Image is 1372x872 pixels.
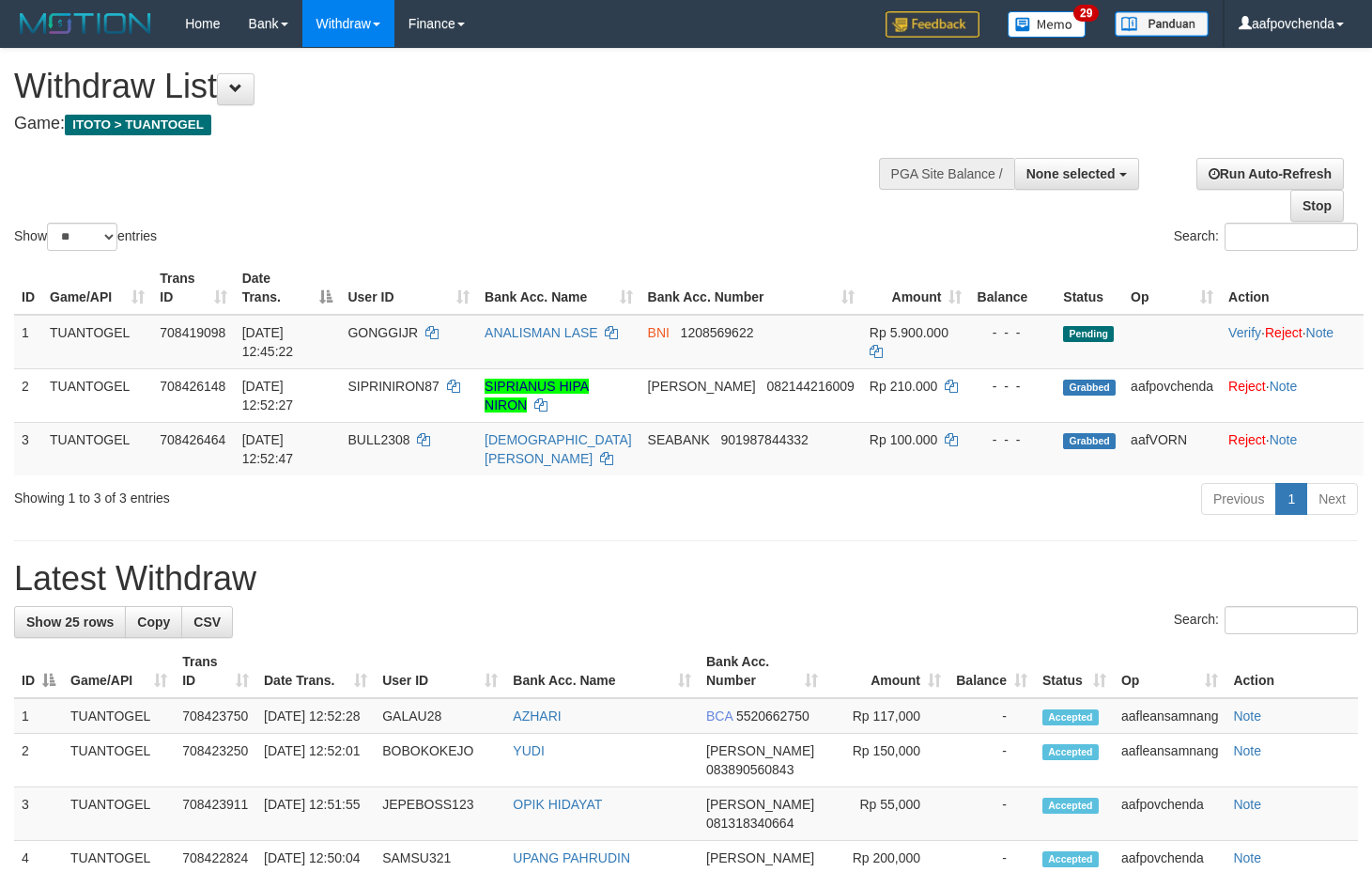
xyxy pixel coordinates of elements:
[825,698,948,734] td: Rp 117,000
[193,615,221,630] span: CSV
[1225,223,1358,251] input: Search:
[862,261,970,315] th: Amount: activate to sort column ascending
[1225,606,1358,634] input: Search:
[825,787,948,841] td: Rp 55,000
[1226,645,1358,698] th: Action
[706,797,814,812] span: [PERSON_NAME]
[825,734,948,787] td: Rp 150,000
[1270,432,1298,447] a: Note
[160,432,225,447] span: 708426464
[948,787,1035,841] td: -
[1123,368,1221,422] td: aafpovchenda
[485,379,589,413] a: SIPRIANUS HIPA NIRON
[125,606,182,638] a: Copy
[870,325,948,340] span: Rp 5.900.000
[1063,380,1116,396] span: Grabbed
[948,698,1035,734] td: -
[1233,743,1261,758] a: Note
[1123,261,1221,315] th: Op: activate to sort column ascending
[1123,422,1221,475] td: aafVORN
[14,606,126,638] a: Show 25 rows
[14,734,63,787] td: 2
[14,368,42,422] td: 2
[42,315,152,369] td: TUANTOGEL
[1008,11,1087,38] img: Button%20Memo.svg
[14,481,558,507] div: Showing 1 to 3 of 3 entries
[42,422,152,475] td: TUANTOGEL
[256,645,375,698] th: Date Trans.: activate to sort column ascending
[42,368,152,422] td: TUANTOGEL
[513,708,561,724] a: AZHARI
[375,787,505,841] td: JEPEBOSS123
[1228,432,1266,447] a: Reject
[485,432,632,466] a: [DEMOGRAPHIC_DATA][PERSON_NAME]
[347,379,439,394] span: SIPRINIRON87
[375,734,505,787] td: BOBOKOKEJO
[513,850,630,865] a: UPANG PAHRUDIN
[886,11,979,38] img: Feedback.jpg
[870,379,937,394] span: Rp 210.000
[706,816,794,831] span: Copy 081318340664 to clipboard
[1306,325,1334,340] a: Note
[699,645,825,698] th: Bank Acc. Number: activate to sort column ascending
[948,645,1035,698] th: Balance: activate to sort column ascending
[513,743,544,758] a: YUDI
[1270,379,1298,394] a: Note
[256,698,375,734] td: [DATE] 12:52:28
[1196,158,1344,190] a: Run Auto-Refresh
[977,430,1048,449] div: - - -
[63,698,175,734] td: TUANTOGEL
[1035,645,1114,698] th: Status: activate to sort column ascending
[1115,11,1209,37] img: panduan.png
[706,762,794,777] span: Copy 083890560843 to clipboard
[47,223,117,251] select: Showentries
[63,734,175,787] td: TUANTOGEL
[485,325,598,340] a: ANALISMAN LASE
[948,734,1035,787] td: -
[26,615,114,630] span: Show 25 rows
[1275,483,1307,515] a: 1
[65,115,211,135] span: ITOTO > TUANTOGEL
[870,432,937,447] span: Rp 100.000
[1063,433,1116,449] span: Grabbed
[375,698,505,734] td: GALAU28
[256,734,375,787] td: [DATE] 12:52:01
[235,261,341,315] th: Date Trans.: activate to sort column descending
[242,432,294,466] span: [DATE] 12:52:47
[1221,422,1364,475] td: ·
[1114,698,1226,734] td: aafleansamnang
[14,9,157,38] img: MOTION_logo.png
[1201,483,1276,515] a: Previous
[1042,851,1099,867] span: Accepted
[1073,5,1099,22] span: 29
[1174,606,1358,634] label: Search:
[969,261,1056,315] th: Balance
[1221,261,1364,315] th: Action
[706,850,814,865] span: [PERSON_NAME]
[347,432,409,447] span: BULL2308
[879,158,1014,190] div: PGA Site Balance /
[1290,190,1344,222] a: Stop
[1026,166,1116,181] span: None selected
[14,315,42,369] td: 1
[1114,787,1226,841] td: aafpovchenda
[513,797,602,812] a: OPIK HIDAYAT
[648,379,756,394] span: [PERSON_NAME]
[766,379,854,394] span: Copy 082144216009 to clipboard
[1265,325,1303,340] a: Reject
[1233,850,1261,865] a: Note
[175,645,256,698] th: Trans ID: activate to sort column ascending
[1114,645,1226,698] th: Op: activate to sort column ascending
[1306,483,1358,515] a: Next
[14,645,63,698] th: ID: activate to sort column descending
[242,379,294,413] span: [DATE] 12:52:27
[14,698,63,734] td: 1
[14,68,896,105] h1: Withdraw List
[14,223,157,251] label: Show entries
[181,606,233,638] a: CSV
[14,787,63,841] td: 3
[505,645,699,698] th: Bank Acc. Name: activate to sort column ascending
[720,432,808,447] span: Copy 901987844332 to clipboard
[242,325,294,359] span: [DATE] 12:45:22
[175,698,256,734] td: 708423750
